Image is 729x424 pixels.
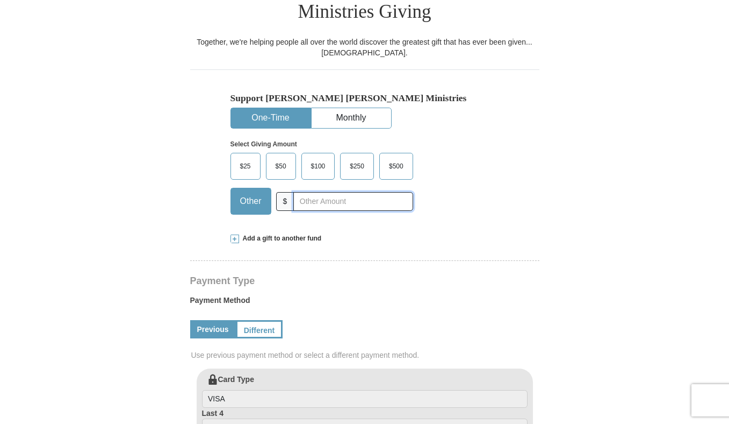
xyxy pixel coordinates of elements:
input: Card Type [202,390,528,408]
span: $250 [344,158,370,174]
strong: Select Giving Amount [230,140,297,148]
span: Other [235,193,267,209]
h5: Support [PERSON_NAME] [PERSON_NAME] Ministries [230,93,499,104]
span: $50 [270,158,292,174]
label: Card Type [202,374,528,408]
span: $ [276,192,294,211]
span: $100 [306,158,331,174]
input: Other Amount [293,192,413,211]
span: Add a gift to another fund [239,234,322,243]
label: Payment Method [190,295,539,311]
a: Previous [190,320,236,338]
span: $25 [235,158,256,174]
button: Monthly [312,108,391,128]
button: One-Time [231,108,311,128]
div: Together, we're helping people all over the world discover the greatest gift that has ever been g... [190,37,539,58]
span: $500 [384,158,409,174]
a: Different [236,320,283,338]
h4: Payment Type [190,277,539,285]
span: Use previous payment method or select a different payment method. [191,350,540,361]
